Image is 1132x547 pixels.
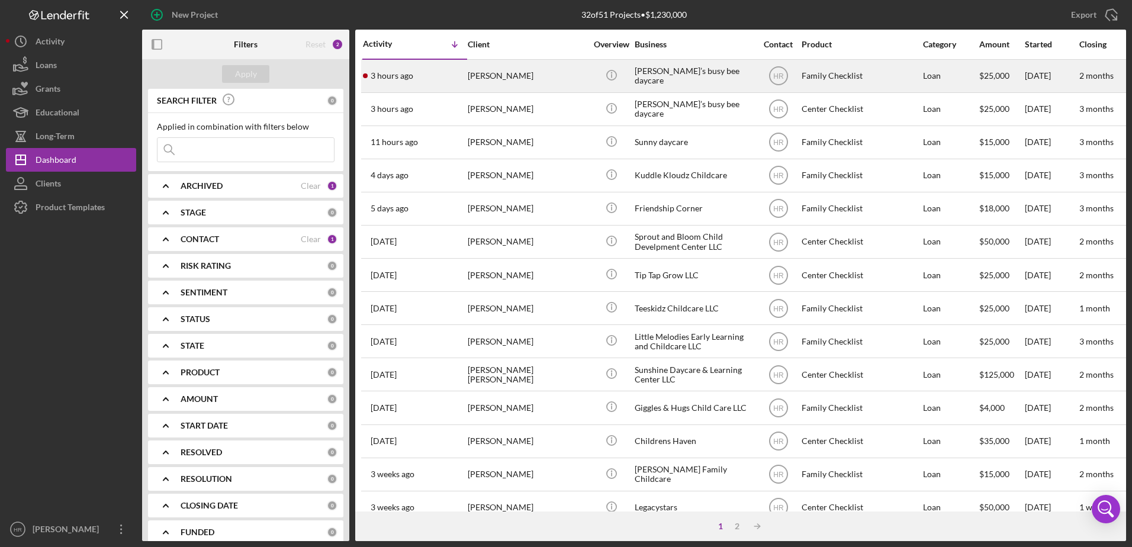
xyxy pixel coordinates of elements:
div: 1 [327,181,337,191]
div: Activity [363,39,415,49]
div: Family Checklist [802,127,920,158]
div: [DATE] [1025,426,1078,457]
div: [DATE] [1025,459,1078,490]
div: Center Checklist [802,226,920,258]
b: RESOLUTION [181,474,232,484]
time: 2025-08-21 21:19 [371,337,397,346]
div: [DATE] [1025,326,1078,357]
b: STATE [181,341,204,350]
div: Reset [305,40,326,49]
div: $15,000 [979,160,1024,191]
a: Product Templates [6,195,136,219]
text: HR [773,404,784,413]
b: RISK RATING [181,261,231,271]
div: [PERSON_NAME] [468,127,586,158]
div: Family Checklist [802,292,920,324]
div: Loan [923,193,978,224]
time: 2 months [1079,469,1114,479]
time: 1 month [1079,436,1110,446]
div: Sunshine Daycare & Learning Center LLC [635,359,753,390]
a: Dashboard [6,148,136,172]
div: $25,000 [979,259,1024,291]
b: RESOLVED [181,448,222,457]
div: Business [635,40,753,49]
button: Grants [6,77,136,101]
b: STATUS [181,314,210,324]
div: 0 [327,260,337,271]
text: HR [773,504,784,512]
text: HR [773,238,784,246]
div: Center Checklist [802,94,920,125]
div: Loans [36,53,57,80]
div: Dashboard [36,148,76,175]
div: Export [1071,3,1096,27]
div: [PERSON_NAME]’s busy bee daycare [635,94,753,125]
time: 2025-08-26 20:37 [371,237,397,246]
div: Center Checklist [802,259,920,291]
button: Loans [6,53,136,77]
div: $25,000 [979,292,1024,324]
div: 0 [327,207,337,218]
b: FUNDED [181,527,214,537]
div: Clear [301,181,321,191]
div: Client [468,40,586,49]
div: 0 [327,95,337,106]
div: [PERSON_NAME] [468,94,586,125]
time: 3 months [1079,203,1114,213]
div: Long-Term [36,124,75,151]
text: HR [773,337,784,346]
div: Little Melodies Early Learning and Childcare LLC [635,326,753,357]
div: Loan [923,392,978,423]
time: 3 months [1079,104,1114,114]
button: Clients [6,172,136,195]
b: PRODUCT [181,368,220,377]
div: Loan [923,459,978,490]
div: $50,000 [979,226,1024,258]
b: AMOUNT [181,394,218,404]
div: Apply [235,65,257,83]
div: $18,000 [979,193,1024,224]
button: Long-Term [6,124,136,148]
time: 2025-08-28 19:59 [371,204,409,213]
div: Friendship Corner [635,193,753,224]
time: 2025-09-02 23:32 [371,104,413,114]
time: 3 months [1079,336,1114,346]
time: 2 months [1079,236,1114,246]
time: 2025-09-03 00:17 [371,71,413,81]
div: [DATE] [1025,94,1078,125]
b: CONTACT [181,234,219,244]
div: Grants [36,77,60,104]
text: HR [773,271,784,279]
div: [PERSON_NAME] [468,492,586,523]
div: 1 [712,522,729,531]
div: [PERSON_NAME] Family Childcare [635,459,753,490]
text: HR [773,371,784,379]
div: Open Intercom Messenger [1092,495,1120,523]
div: Center Checklist [802,426,920,457]
div: Legacystars [635,492,753,523]
div: 0 [327,367,337,378]
div: [PERSON_NAME] [468,292,586,324]
time: 2025-08-17 23:03 [371,403,397,413]
div: [PERSON_NAME] [468,60,586,92]
b: ARCHIVED [181,181,223,191]
div: 0 [327,340,337,351]
div: [DATE] [1025,60,1078,92]
div: Loan [923,492,978,523]
div: 32 of 51 Projects • $1,230,000 [581,10,687,20]
div: Loan [923,292,978,324]
text: HR [773,105,784,114]
div: Center Checklist [802,492,920,523]
text: HR [773,72,784,81]
div: $35,000 [979,426,1024,457]
div: Kuddle Kloudz Childcare [635,160,753,191]
div: New Project [172,3,218,27]
div: Contact [756,40,800,49]
div: 0 [327,527,337,538]
time: 1 week [1079,502,1105,512]
time: 2 months [1079,369,1114,379]
div: $25,000 [979,60,1024,92]
time: 3 months [1079,137,1114,147]
b: START DATE [181,421,228,430]
div: Clients [36,172,61,198]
